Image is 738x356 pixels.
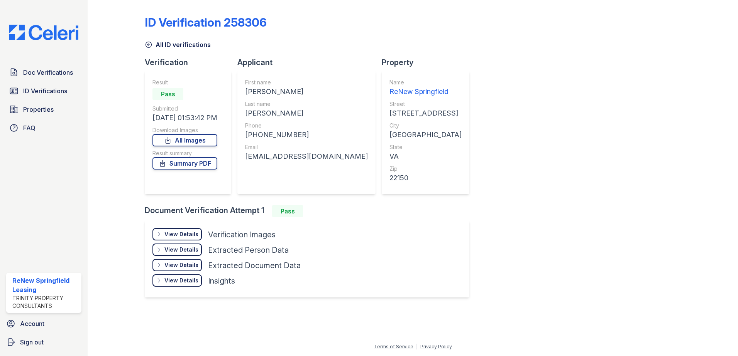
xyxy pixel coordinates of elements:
[152,79,217,86] div: Result
[164,277,198,284] div: View Details
[420,344,452,349] a: Privacy Policy
[245,129,368,140] div: [PHONE_NUMBER]
[389,100,462,108] div: Street
[6,120,81,136] a: FAQ
[272,205,303,217] div: Pass
[164,261,198,269] div: View Details
[152,134,217,146] a: All Images
[152,113,217,123] div: [DATE] 01:53:42 PM
[374,344,413,349] a: Terms of Service
[389,108,462,119] div: [STREET_ADDRESS]
[12,276,78,294] div: ReNew Springfield Leasing
[6,102,81,117] a: Properties
[245,143,368,151] div: Email
[20,338,44,347] span: Sign out
[389,86,462,97] div: ReNew Springfield
[23,105,54,114] span: Properties
[245,108,368,119] div: [PERSON_NAME]
[152,149,217,157] div: Result summary
[164,230,198,238] div: View Details
[145,40,211,49] a: All ID verifications
[145,15,267,29] div: ID Verification 258306
[389,122,462,129] div: City
[389,79,462,97] a: Name ReNew Springfield
[389,173,462,183] div: 22150
[152,126,217,134] div: Download Images
[23,123,36,133] span: FAQ
[208,260,301,271] div: Extracted Document Data
[164,246,198,254] div: View Details
[3,316,85,331] a: Account
[416,344,418,349] div: |
[389,151,462,162] div: VA
[208,245,289,255] div: Extracted Person Data
[389,143,462,151] div: State
[245,79,368,86] div: First name
[389,79,462,86] div: Name
[208,229,276,240] div: Verification Images
[152,88,183,100] div: Pass
[6,65,81,80] a: Doc Verifications
[382,57,476,68] div: Property
[20,319,44,328] span: Account
[12,294,78,310] div: Trinity Property Consultants
[145,57,237,68] div: Verification
[237,57,382,68] div: Applicant
[245,100,368,108] div: Last name
[152,157,217,170] a: Summary PDF
[3,334,85,350] a: Sign out
[389,129,462,140] div: [GEOGRAPHIC_DATA]
[245,122,368,129] div: Phone
[6,83,81,99] a: ID Verifications
[23,68,73,77] span: Doc Verifications
[3,25,85,40] img: CE_Logo_Blue-a8612792a0a2168367f1c8372b55b34899dd931a85d93a1a3d3e32e68fde9ad4.png
[23,86,67,96] span: ID Verifications
[245,151,368,162] div: [EMAIL_ADDRESS][DOMAIN_NAME]
[152,105,217,113] div: Submitted
[389,165,462,173] div: Zip
[145,205,476,217] div: Document Verification Attempt 1
[245,86,368,97] div: [PERSON_NAME]
[208,275,235,286] div: Insights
